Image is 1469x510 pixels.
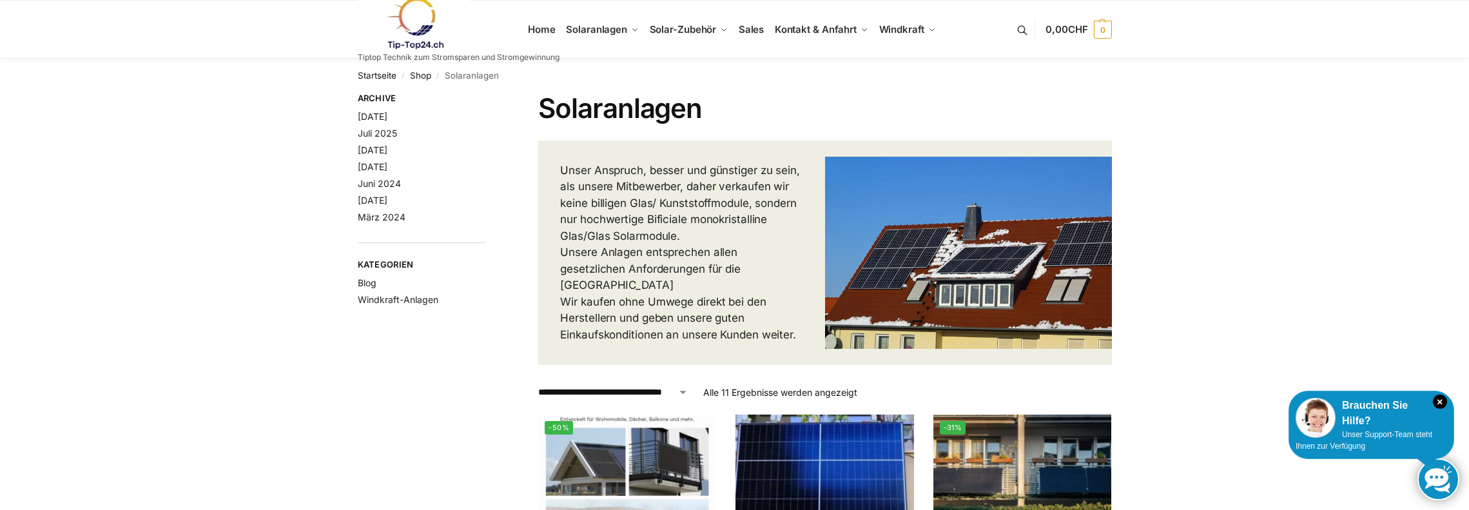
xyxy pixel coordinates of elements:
img: Solar Dachanlage 6,5 KW [825,157,1112,348]
span: 0,00 [1046,23,1087,35]
a: Sales [733,1,769,59]
div: Brauchen Sie Hilfe? [1296,398,1447,429]
h1: Solaranlagen [538,92,1111,124]
nav: Breadcrumb [358,59,1112,92]
a: [DATE] [358,144,387,155]
button: Close filters [485,93,493,107]
a: [DATE] [358,111,387,122]
span: Windkraft [879,23,924,35]
p: Unser Anspruch, besser und günstiger zu sein, als unsere Mitbewerber, daher verkaufen wir keine b... [560,162,803,344]
a: Kontakt & Anfahrt [769,1,873,59]
a: Windkraft [873,1,941,59]
a: Startseite [358,70,396,81]
a: März 2024 [358,211,405,222]
a: Blog [358,277,376,288]
span: Solaranlagen [566,23,627,35]
a: 0,00CHF 0 [1046,10,1111,49]
a: Shop [410,70,431,81]
span: Archive [358,92,486,105]
span: Kontakt & Anfahrt [775,23,857,35]
i: Schließen [1433,395,1447,409]
p: Alle 11 Ergebnisse werden angezeigt [703,386,857,399]
span: 0 [1094,21,1112,39]
span: Kategorien [358,259,486,271]
a: [DATE] [358,161,387,172]
span: Solar-Zubehör [650,23,717,35]
a: Windkraft-Anlagen [358,294,438,305]
span: Unser Support-Team steht Ihnen zur Verfügung [1296,430,1432,451]
a: Solar-Zubehör [644,1,733,59]
span: CHF [1068,23,1088,35]
span: / [396,71,410,81]
a: Solaranlagen [561,1,644,59]
select: Shop-Reihenfolge [538,386,688,399]
p: Tiptop Technik zum Stromsparen und Stromgewinnung [358,54,559,61]
a: Juni 2024 [358,178,401,189]
img: Customer service [1296,398,1336,438]
a: [DATE] [358,195,387,206]
a: Juli 2025 [358,128,397,139]
span: Sales [739,23,764,35]
span: / [431,71,445,81]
